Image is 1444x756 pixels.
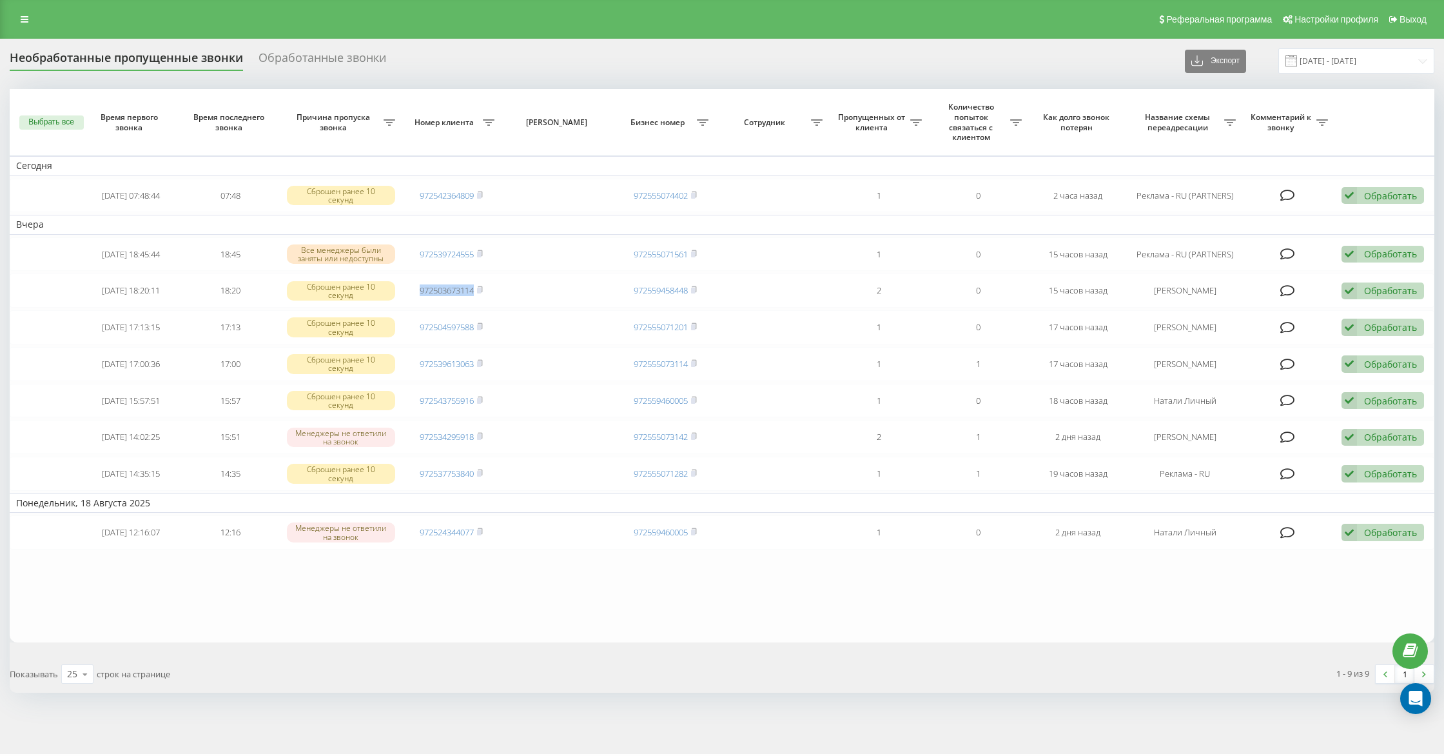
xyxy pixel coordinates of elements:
[1400,683,1431,714] div: Open Intercom Messenger
[935,102,1010,142] span: Количество попыток связаться с клиентом
[829,515,929,550] td: 1
[180,420,280,454] td: 15:51
[1028,237,1128,272] td: 15 часов назад
[1128,274,1242,308] td: [PERSON_NAME]
[829,347,929,381] td: 1
[928,347,1028,381] td: 1
[1364,321,1417,333] div: Обработать
[1395,665,1414,683] a: 1
[835,112,911,132] span: Пропущенных от клиента
[512,117,603,128] span: [PERSON_NAME]
[180,310,280,344] td: 17:13
[180,515,280,550] td: 12:16
[408,117,483,128] span: Номер клиента
[1128,384,1242,418] td: Натали Личный
[81,179,181,213] td: [DATE] 07:48:44
[634,431,688,443] a: 972555073142
[180,347,280,381] td: 17:00
[287,317,395,337] div: Сброшен ранее 10 секунд
[634,190,688,201] a: 972555074402
[928,420,1028,454] td: 1
[928,179,1028,213] td: 0
[81,237,181,272] td: [DATE] 18:45:44
[180,179,280,213] td: 07:48
[829,384,929,418] td: 1
[287,522,395,542] div: Менеджеры не ответили на звонок
[1364,526,1417,539] div: Обработать
[420,431,474,443] a: 972534295918
[1128,347,1242,381] td: [PERSON_NAME]
[634,321,688,333] a: 972555071201
[287,428,395,447] div: Менеджеры не ответили на звонок
[1364,431,1417,443] div: Обработать
[1135,112,1224,132] span: Название схемы переадресации
[1028,420,1128,454] td: 2 дня назад
[420,395,474,406] a: 972543755916
[1128,420,1242,454] td: [PERSON_NAME]
[1028,457,1128,491] td: 19 часов назад
[10,156,1434,175] td: Сегодня
[1128,237,1242,272] td: Реклама - RU (PARTNERS)
[19,115,84,130] button: Выбрать все
[81,420,181,454] td: [DATE] 14:02:25
[928,457,1028,491] td: 1
[928,237,1028,272] td: 0
[420,468,474,479] a: 972537753840
[1294,14,1378,25] span: Настройки профиля
[420,358,474,370] a: 972539613063
[634,358,688,370] a: 972555073114
[928,310,1028,344] td: 0
[287,354,395,373] div: Сброшен ранее 10 секунд
[81,347,181,381] td: [DATE] 17:00:36
[1128,515,1242,550] td: Натали Личный
[1028,179,1128,213] td: 2 часа назад
[180,457,280,491] td: 14:35
[1028,515,1128,550] td: 2 дня назад
[81,515,181,550] td: [DATE] 12:16:07
[634,468,688,479] a: 972555071282
[1336,667,1369,680] div: 1 - 9 из 9
[1028,384,1128,418] td: 18 часов назад
[287,112,384,132] span: Причина пропуска звонка
[1249,112,1317,132] span: Комментарий к звонку
[634,284,688,296] a: 972559458448
[928,515,1028,550] td: 0
[10,215,1434,234] td: Вчера
[287,244,395,264] div: Все менеджеры были заняты или недоступны
[634,395,688,406] a: 972559460005
[1364,468,1417,480] div: Обработать
[621,117,697,128] span: Бизнес номер
[1185,50,1246,73] button: Экспорт
[928,384,1028,418] td: 0
[634,526,688,538] a: 972559460005
[180,274,280,308] td: 18:20
[1364,248,1417,260] div: Обработать
[67,668,77,681] div: 25
[180,384,280,418] td: 15:57
[10,493,1434,513] td: Понедельник, 18 Августа 2025
[1364,190,1417,202] div: Обработать
[1028,347,1128,381] td: 17 часов назад
[191,112,269,132] span: Время последнего звонка
[1128,179,1242,213] td: Реклама - RU (PARTNERS)
[1039,112,1117,132] span: Как долго звонок потерян
[180,237,280,272] td: 18:45
[829,420,929,454] td: 2
[81,274,181,308] td: [DATE] 18:20:11
[81,457,181,491] td: [DATE] 14:35:15
[10,668,58,680] span: Показывать
[287,186,395,205] div: Сброшен ранее 10 секунд
[1028,310,1128,344] td: 17 часов назад
[259,51,386,71] div: Обработанные звонки
[420,321,474,333] a: 972504597588
[1128,457,1242,491] td: Реклама - RU
[829,237,929,272] td: 1
[634,248,688,260] a: 972555071561
[92,112,170,132] span: Время первого звонка
[287,281,395,301] div: Сброшен ранее 10 секунд
[420,284,474,296] a: 972503673114
[420,190,474,201] a: 972542364809
[81,310,181,344] td: [DATE] 17:13:15
[1364,284,1417,297] div: Обработать
[287,464,395,483] div: Сброшен ранее 10 секунд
